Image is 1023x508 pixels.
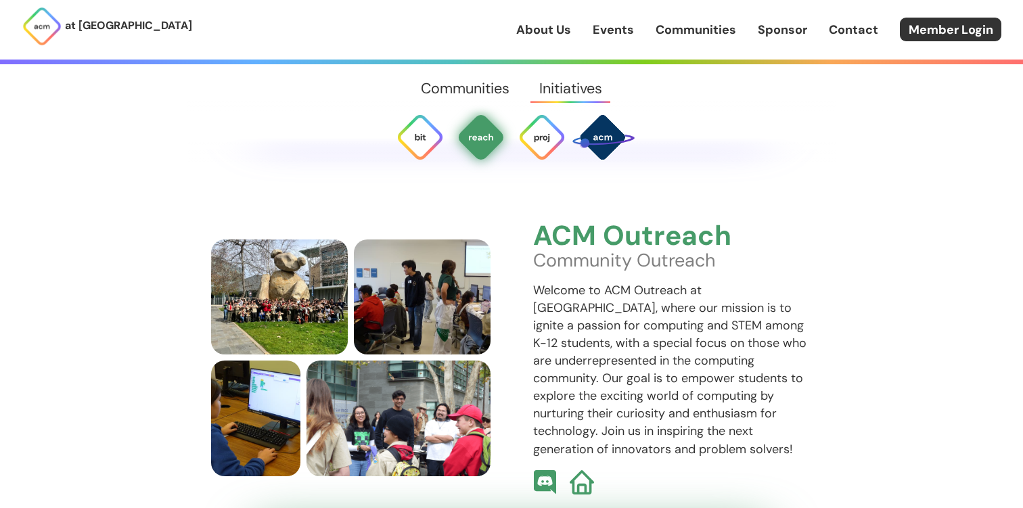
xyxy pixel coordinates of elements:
img: ACM Outreach Website [570,470,594,494]
a: Communities [656,21,736,39]
p: at [GEOGRAPHIC_DATA] [65,17,192,34]
a: Communities [407,64,524,113]
img: ACM Outreach [457,113,505,162]
img: SPACE [570,105,635,169]
a: Events [593,21,634,39]
a: Sponsor [758,21,807,39]
p: Community Outreach [533,252,813,269]
img: Bit Byte [396,113,445,162]
img: ACM Outreach Discord [533,470,558,494]
img: ACM Projects [518,113,566,162]
img: a child studiously considers whether to leave Scratch with their project changes unsaved [211,361,300,476]
a: About Us [516,21,571,39]
a: Initiatives [524,64,616,113]
img: Outreach volunteers help out Boy Scouts with their Scratch projects [354,239,491,355]
a: at [GEOGRAPHIC_DATA] [22,6,192,47]
img: Boy Scouts and Outreach volunteers share their favorite video games [306,361,491,476]
a: Contact [829,21,878,39]
img: Boy Scouts and Outreach volunteers make diamond signs with their hands in front of the Warren Bear [211,239,348,355]
a: Member Login [900,18,1001,41]
p: Welcome to ACM Outreach at [GEOGRAPHIC_DATA], where our mission is to ignite a passion for comput... [533,281,813,458]
img: ACM Logo [22,6,62,47]
h3: ACM Outreach [533,221,813,252]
